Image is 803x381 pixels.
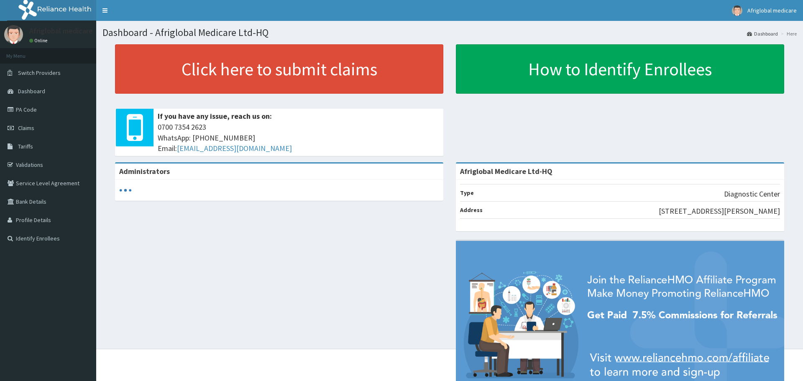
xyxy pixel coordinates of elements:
[460,166,552,176] strong: Afriglobal Medicare Ltd-HQ
[158,122,439,154] span: 0700 7354 2623 WhatsApp: [PHONE_NUMBER] Email:
[119,184,132,197] svg: audio-loading
[460,189,474,197] b: Type
[115,44,443,94] a: Click here to submit claims
[119,166,170,176] b: Administrators
[732,5,742,16] img: User Image
[158,111,272,121] b: If you have any issue, reach us on:
[747,30,778,37] a: Dashboard
[29,38,49,43] a: Online
[779,30,797,37] li: Here
[747,7,797,14] span: Afriglobal medicare
[4,25,23,44] img: User Image
[456,44,784,94] a: How to Identify Enrollees
[724,189,780,199] p: Diagnostic Center
[29,27,93,35] p: Afriglobal medicare
[18,87,45,95] span: Dashboard
[460,206,483,214] b: Address
[659,206,780,217] p: [STREET_ADDRESS][PERSON_NAME]
[102,27,797,38] h1: Dashboard - Afriglobal Medicare Ltd-HQ
[18,124,34,132] span: Claims
[177,143,292,153] a: [EMAIL_ADDRESS][DOMAIN_NAME]
[18,69,61,77] span: Switch Providers
[18,143,33,150] span: Tariffs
